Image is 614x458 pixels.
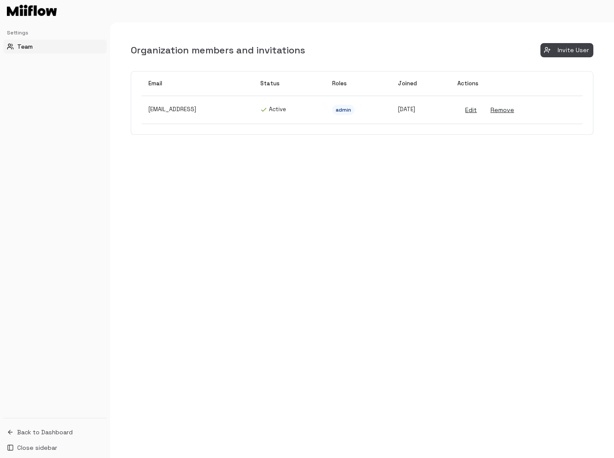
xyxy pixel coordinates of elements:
h5: Organization members and invitations [131,44,305,56]
th: Status [253,72,325,96]
button: Team [3,40,107,53]
div: Settings [3,26,107,40]
td: [EMAIL_ADDRESS] [142,96,253,124]
img: Logo [7,5,57,16]
button: Close sidebar [3,441,107,455]
span: Back to Dashboard [17,428,73,436]
button: Edit [457,103,485,117]
th: Joined [391,72,450,96]
button: Remove [488,103,516,117]
span: Close sidebar [17,443,57,452]
span: Team [17,42,33,51]
th: Email [142,72,253,96]
th: Roles [325,72,391,96]
button: Invite User [540,43,593,57]
td: [DATE] [391,96,450,124]
span: Active [260,106,318,114]
span: admin [332,105,355,115]
button: Toggle Sidebar [107,22,114,458]
th: Actions [450,72,583,96]
button: Back to Dashboard [3,425,107,439]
